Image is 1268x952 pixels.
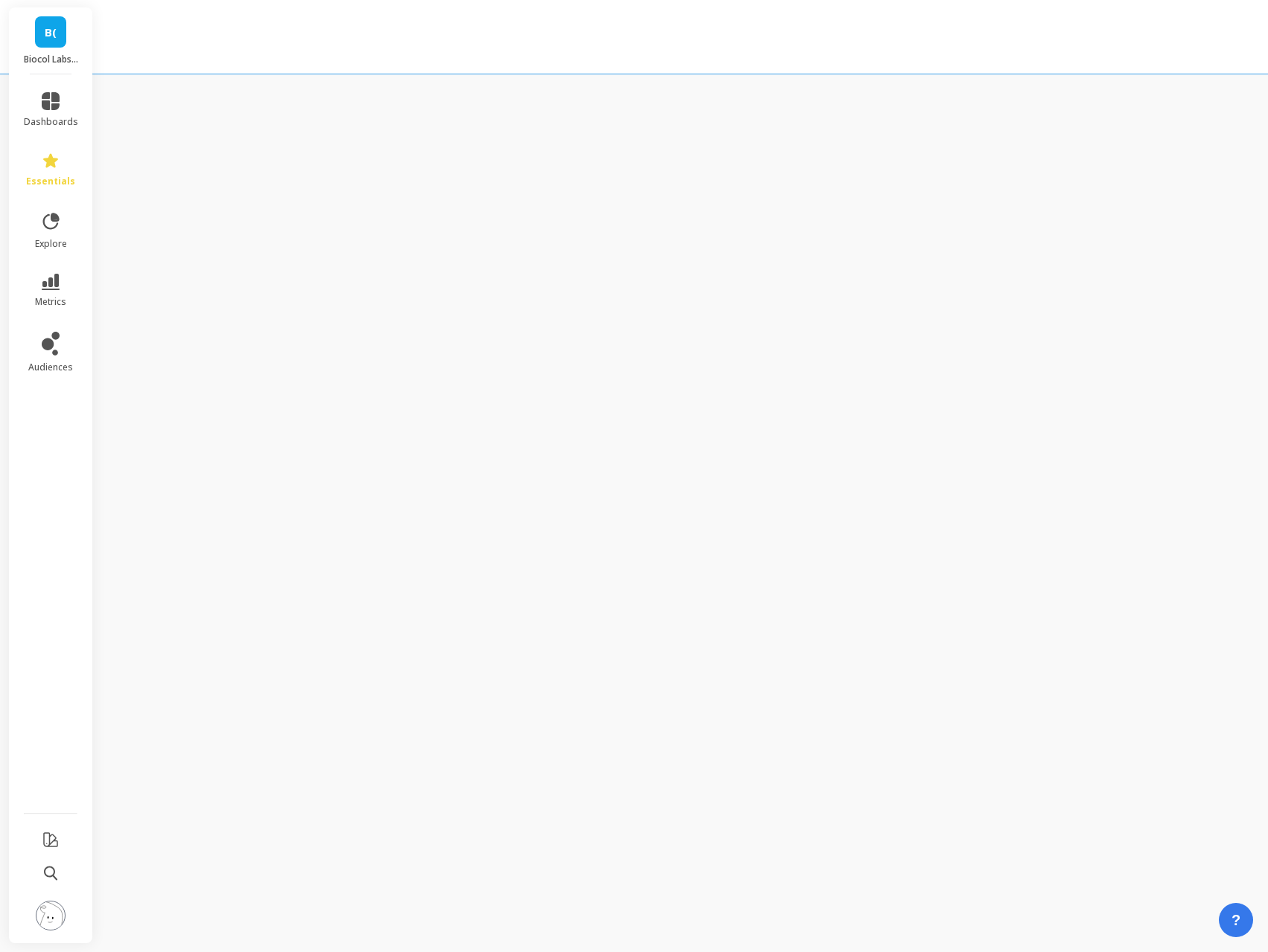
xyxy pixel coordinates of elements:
[45,24,57,41] span: B(
[35,238,67,250] span: explore
[24,54,78,65] p: Biocol Labs (US)
[26,176,75,187] span: essentials
[36,901,66,930] img: profile picture
[1232,910,1240,930] span: ?
[1219,903,1253,937] button: ?
[35,296,66,308] span: metrics
[24,116,78,128] span: dashboards
[28,361,73,373] span: audiences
